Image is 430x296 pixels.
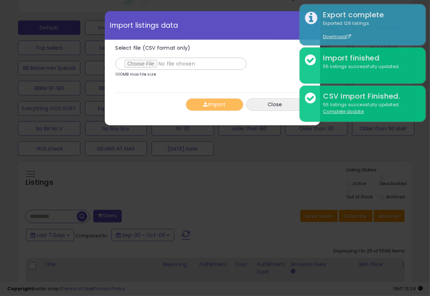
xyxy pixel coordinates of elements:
[318,10,420,20] div: Export complete
[246,98,304,111] button: Close
[318,102,420,115] div: 55 listings successfully updated.
[318,53,420,63] div: Import finished
[318,20,420,40] div: Exported 126 listings.
[116,72,156,76] p: 100MB max file size
[323,33,351,40] a: Download
[186,98,243,111] button: Import
[323,108,364,115] u: Complete Update
[110,22,178,29] span: Import listings data
[318,91,420,102] div: CSV Import Finished.
[116,44,191,51] span: Select file (CSV format only)
[318,63,420,70] div: 55 listings successfully updated.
